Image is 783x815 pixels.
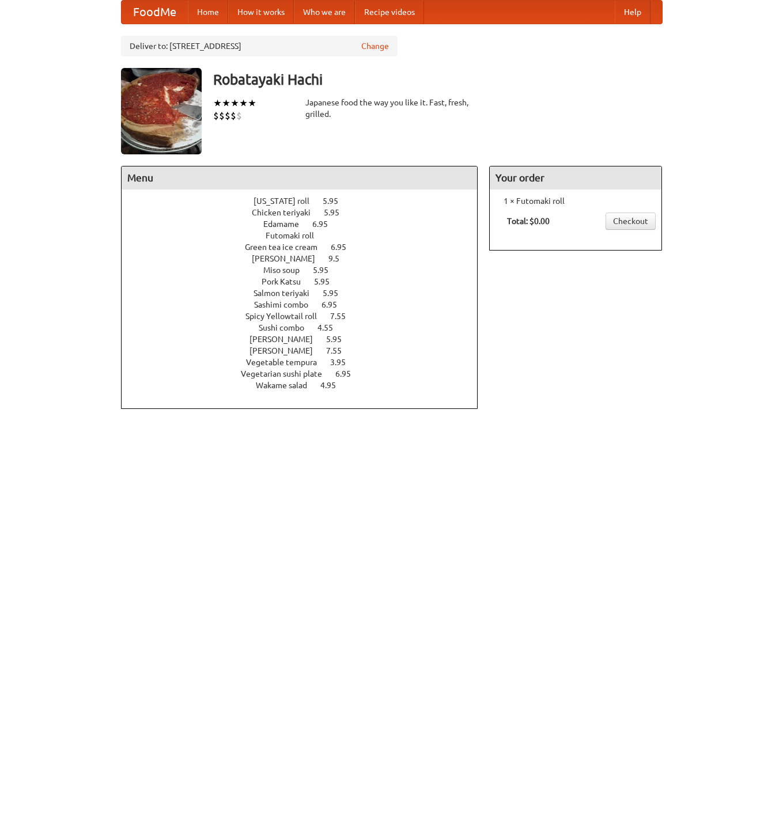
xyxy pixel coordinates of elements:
[239,97,248,109] li: ★
[266,231,347,240] a: Futomaki roll
[330,312,357,321] span: 7.55
[245,242,368,252] a: Green tea ice cream 6.95
[252,254,327,263] span: [PERSON_NAME]
[241,369,334,378] span: Vegetarian sushi plate
[259,323,316,332] span: Sushi combo
[259,323,354,332] a: Sushi combo 4.55
[246,358,367,367] a: Vegetable tempura 3.95
[312,219,339,229] span: 6.95
[328,254,351,263] span: 9.5
[263,266,311,275] span: Miso soup
[323,289,350,298] span: 5.95
[188,1,228,24] a: Home
[222,97,230,109] li: ★
[122,1,188,24] a: FoodMe
[228,1,294,24] a: How it works
[213,68,663,91] h3: Robatayaki Hachi
[313,266,340,275] span: 5.95
[252,208,322,217] span: Chicken teriyaki
[245,312,367,321] a: Spicy Yellowtail roll 7.55
[246,358,328,367] span: Vegetable tempura
[249,335,324,344] span: [PERSON_NAME]
[305,97,478,120] div: Japanese food the way you like it. Fast, fresh, grilled.
[263,266,350,275] a: Miso soup 5.95
[254,300,320,309] span: Sashimi combo
[121,36,398,56] div: Deliver to: [STREET_ADDRESS]
[317,323,345,332] span: 4.55
[249,346,324,355] span: [PERSON_NAME]
[256,381,357,390] a: Wakame salad 4.95
[263,219,311,229] span: Edamame
[213,97,222,109] li: ★
[230,109,236,122] li: $
[326,346,353,355] span: 7.55
[230,97,239,109] li: ★
[121,68,202,154] img: angular.jpg
[615,1,650,24] a: Help
[254,289,321,298] span: Salmon teriyaki
[254,289,360,298] a: Salmon teriyaki 5.95
[320,381,347,390] span: 4.95
[330,358,357,367] span: 3.95
[266,231,326,240] span: Futomaki roll
[321,300,349,309] span: 6.95
[252,208,361,217] a: Chicken teriyaki 5.95
[225,109,230,122] li: $
[331,242,358,252] span: 6.95
[495,195,656,207] li: 1 × Futomaki roll
[294,1,355,24] a: Who we are
[254,300,358,309] a: Sashimi combo 6.95
[606,213,656,230] a: Checkout
[262,277,351,286] a: Pork Katsu 5.95
[249,335,363,344] a: [PERSON_NAME] 5.95
[249,346,363,355] a: [PERSON_NAME] 7.55
[241,369,372,378] a: Vegetarian sushi plate 6.95
[219,109,225,122] li: $
[490,166,661,189] h4: Your order
[263,219,349,229] a: Edamame 6.95
[355,1,424,24] a: Recipe videos
[507,217,550,226] b: Total: $0.00
[213,109,219,122] li: $
[335,369,362,378] span: 6.95
[245,242,329,252] span: Green tea ice cream
[236,109,242,122] li: $
[361,40,389,52] a: Change
[252,254,361,263] a: [PERSON_NAME] 9.5
[256,381,319,390] span: Wakame salad
[122,166,478,189] h4: Menu
[262,277,312,286] span: Pork Katsu
[245,312,328,321] span: Spicy Yellowtail roll
[324,208,351,217] span: 5.95
[248,97,256,109] li: ★
[254,196,360,206] a: [US_STATE] roll 5.95
[254,196,321,206] span: [US_STATE] roll
[323,196,350,206] span: 5.95
[326,335,353,344] span: 5.95
[314,277,341,286] span: 5.95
